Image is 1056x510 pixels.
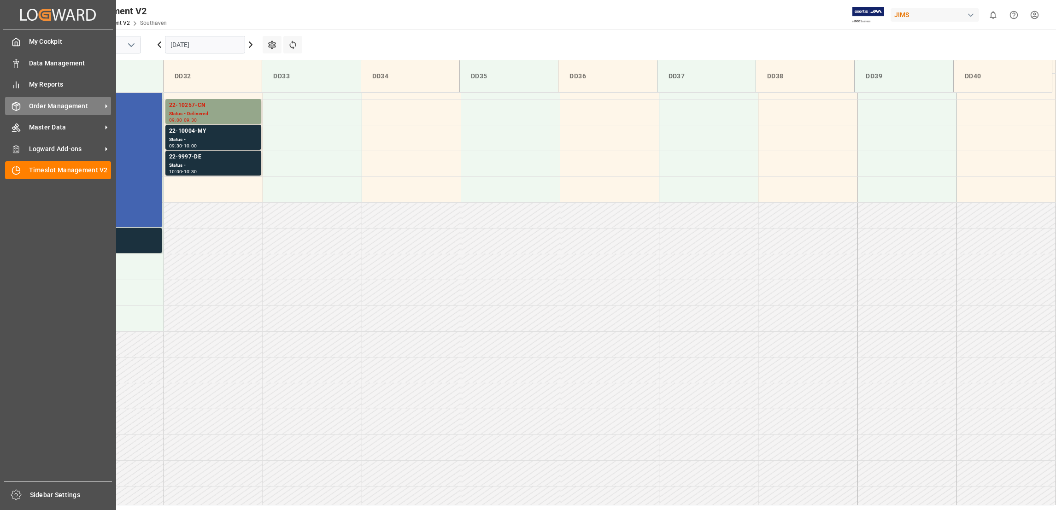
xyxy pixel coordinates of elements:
[961,68,1044,85] div: DD40
[169,144,182,148] div: 09:30
[184,118,197,122] div: 09:30
[5,161,111,179] a: Timeslot Management V2
[29,144,102,154] span: Logward Add-ons
[862,68,945,85] div: DD39
[29,123,102,132] span: Master Data
[665,68,748,85] div: DD37
[29,80,111,89] span: My Reports
[983,5,1003,25] button: show 0 new notifications
[5,54,111,72] a: Data Management
[169,110,258,118] div: Status - Delivered
[182,170,183,174] div: -
[29,165,111,175] span: Timeslot Management V2
[891,6,983,23] button: JIMS
[29,101,102,111] span: Order Management
[169,127,258,136] div: 22-10004-MY
[165,36,245,53] input: DD.MM.YYYY
[566,68,649,85] div: DD36
[30,490,112,500] span: Sidebar Settings
[169,162,258,170] div: Status -
[5,33,111,51] a: My Cockpit
[169,136,258,144] div: Status -
[184,170,197,174] div: 10:30
[169,101,258,110] div: 22-10257-CN
[891,8,979,22] div: JIMS
[467,68,551,85] div: DD35
[29,37,111,47] span: My Cockpit
[184,144,197,148] div: 10:00
[169,170,182,174] div: 10:00
[270,68,353,85] div: DD33
[171,68,254,85] div: DD32
[29,59,111,68] span: Data Management
[182,144,183,148] div: -
[182,118,183,122] div: -
[1003,5,1024,25] button: Help Center
[169,118,182,122] div: 09:00
[852,7,884,23] img: Exertis%20JAM%20-%20Email%20Logo.jpg_1722504956.jpg
[124,38,138,52] button: open menu
[169,152,258,162] div: 22-9997-DE
[369,68,452,85] div: DD34
[763,68,847,85] div: DD38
